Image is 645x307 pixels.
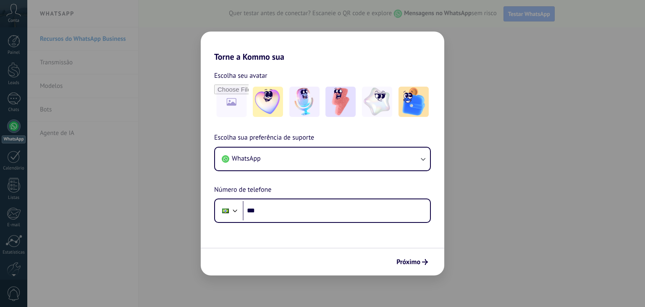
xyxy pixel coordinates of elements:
[399,87,429,117] img: -5.jpeg
[289,87,320,117] img: -2.jpeg
[214,185,271,196] span: Número de telefone
[325,87,356,117] img: -3.jpeg
[214,132,314,143] span: Escolha sua preferência de suporte
[201,32,444,62] h2: Torne a Kommo sua
[362,87,392,117] img: -4.jpeg
[214,70,267,81] span: Escolha seu avatar
[396,259,420,265] span: Próximo
[215,148,430,170] button: WhatsApp
[253,87,283,117] img: -1.jpeg
[232,154,261,163] span: WhatsApp
[393,255,432,269] button: Próximo
[218,202,233,220] div: Brazil: + 55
